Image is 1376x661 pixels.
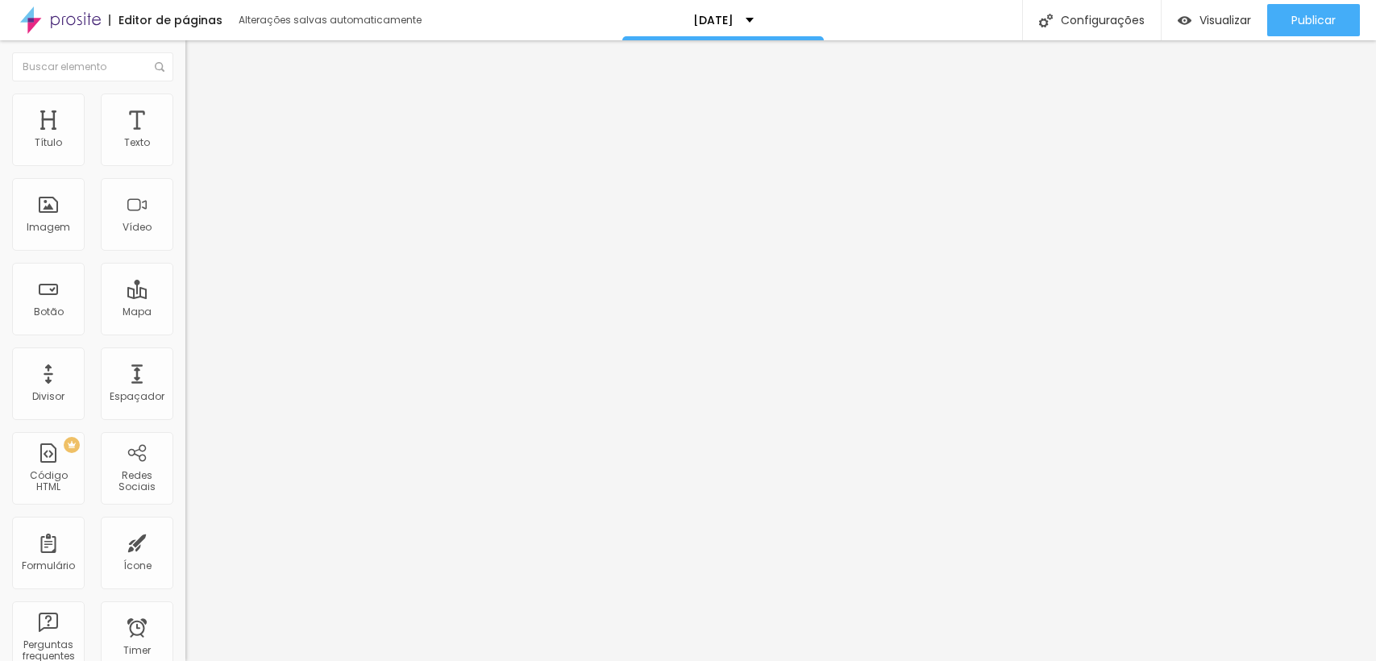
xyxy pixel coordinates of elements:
img: Icone [155,62,164,72]
div: Código HTML [16,470,80,493]
div: Redes Sociais [105,470,168,493]
div: Alterações salvas automaticamente [239,15,424,25]
div: Formulário [22,560,75,572]
div: Texto [124,137,150,148]
div: Divisor [32,391,64,402]
div: Ícone [123,560,152,572]
button: Visualizar [1162,4,1267,36]
div: Imagem [27,222,70,233]
span: Publicar [1291,14,1336,27]
div: Timer [123,645,151,656]
input: Buscar elemento [12,52,173,81]
div: Vídeo [123,222,152,233]
iframe: Editor [185,40,1376,661]
img: Icone [1039,14,1053,27]
div: Espaçador [110,391,164,402]
span: Visualizar [1199,14,1251,27]
div: Mapa [123,306,152,318]
div: Botão [34,306,64,318]
img: view-1.svg [1178,14,1191,27]
button: Publicar [1267,4,1360,36]
div: Título [35,137,62,148]
p: [DATE] [693,15,734,26]
div: Editor de páginas [109,15,222,26]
